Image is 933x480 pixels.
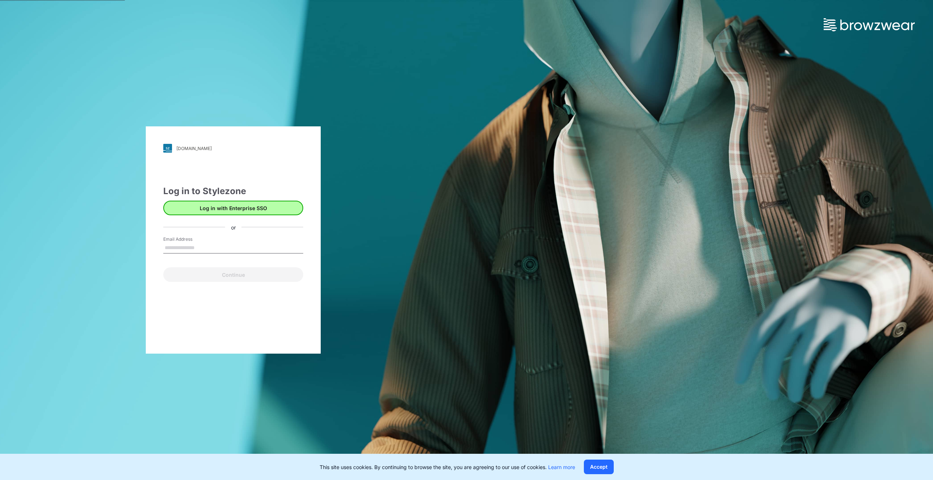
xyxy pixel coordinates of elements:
[163,144,172,153] img: svg+xml;base64,PHN2ZyB3aWR0aD0iMjgiIGhlaWdodD0iMjgiIHZpZXdCb3g9IjAgMCAyOCAyOCIgZmlsbD0ibm9uZSIgeG...
[163,236,214,243] label: Email Address
[320,463,575,471] p: This site uses cookies. By continuing to browse the site, you are agreeing to our use of cookies.
[824,18,915,31] img: browzwear-logo.73288ffb.svg
[163,185,303,198] div: Log in to Stylezone
[548,464,575,470] a: Learn more
[163,201,303,215] button: Log in with Enterprise SSO
[584,460,614,474] button: Accept
[225,223,242,231] div: or
[176,146,212,151] div: [DOMAIN_NAME]
[163,144,303,153] a: [DOMAIN_NAME]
